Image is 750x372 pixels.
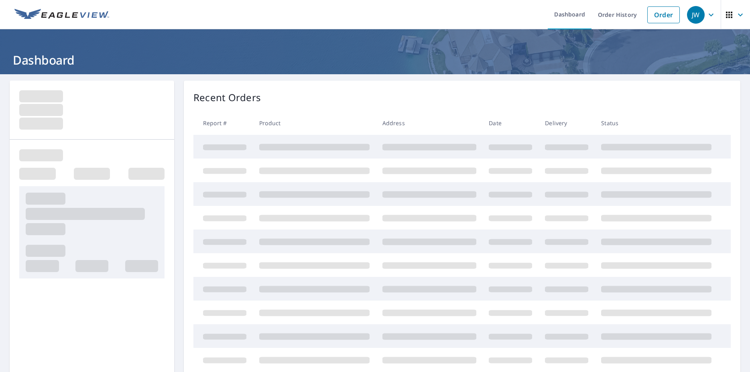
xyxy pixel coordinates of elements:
[687,6,705,24] div: JW
[193,90,261,105] p: Recent Orders
[595,111,718,135] th: Status
[376,111,483,135] th: Address
[10,52,740,68] h1: Dashboard
[253,111,376,135] th: Product
[14,9,109,21] img: EV Logo
[539,111,595,135] th: Delivery
[193,111,253,135] th: Report #
[647,6,680,23] a: Order
[482,111,539,135] th: Date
